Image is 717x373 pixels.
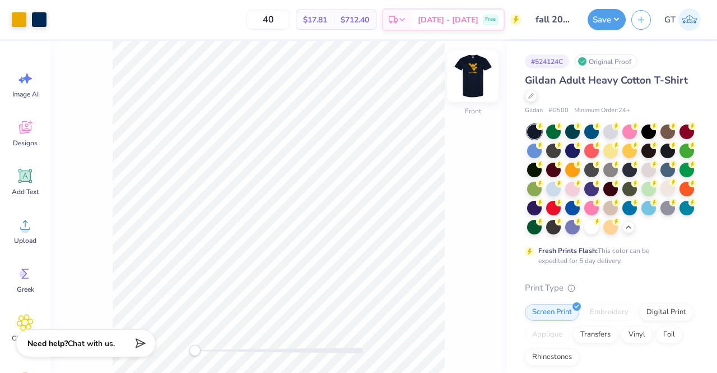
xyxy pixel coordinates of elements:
[418,14,478,26] span: [DATE] - [DATE]
[574,106,630,116] span: Minimum Order: 24 +
[68,338,115,349] span: Chat with us.
[659,8,706,31] a: GT
[485,16,496,24] span: Free
[525,106,543,116] span: Gildan
[525,54,569,68] div: # 524124C
[7,334,44,352] span: Clipart & logos
[12,90,39,99] span: Image AI
[525,282,695,294] div: Print Type
[303,14,327,26] span: $17.81
[14,236,36,245] span: Upload
[27,338,68,349] strong: Need help?
[465,106,481,116] div: Front
[12,187,39,196] span: Add Text
[525,73,688,87] span: Gildan Adult Heavy Cotton T-Shirt
[656,326,682,343] div: Foil
[525,349,579,366] div: Rhinestones
[678,8,701,31] img: Gayathree Thangaraj
[13,139,38,148] span: Designs
[573,326,618,343] div: Transfers
[583,304,636,321] div: Embroidery
[525,304,579,321] div: Screen Print
[538,246,676,266] div: This color can be expedited for 5 day delivery.
[450,54,495,99] img: Front
[246,10,290,30] input: – –
[639,304,693,321] div: Digital Print
[527,8,582,31] input: Untitled Design
[341,14,369,26] span: $712.40
[189,345,201,356] div: Accessibility label
[525,326,570,343] div: Applique
[538,246,598,255] strong: Fresh Prints Flash:
[621,326,653,343] div: Vinyl
[588,9,626,30] button: Save
[548,106,569,116] span: # G500
[575,54,637,68] div: Original Proof
[17,285,34,294] span: Greek
[664,13,676,26] span: GT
